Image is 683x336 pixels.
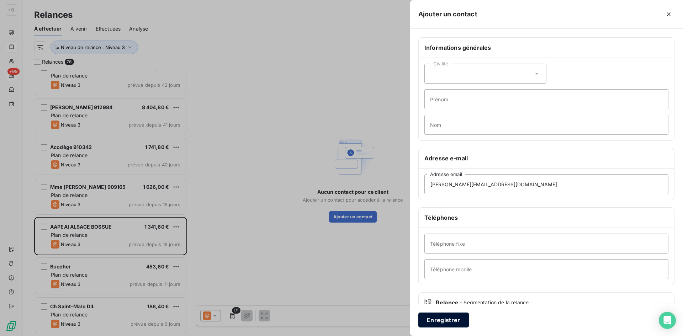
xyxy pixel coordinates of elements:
button: Enregistrer [418,313,469,327]
input: placeholder [424,259,668,279]
h6: Informations générales [424,43,668,52]
h6: Adresse e-mail [424,154,668,162]
span: - Segmentation de la relance [460,299,529,306]
div: Open Intercom Messenger [659,312,676,329]
input: placeholder [424,234,668,254]
input: placeholder [424,174,668,194]
input: placeholder [424,115,668,135]
h5: Ajouter un contact [418,9,477,19]
input: placeholder [424,89,668,109]
h6: Téléphones [424,213,668,222]
div: Relance [424,298,668,307]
